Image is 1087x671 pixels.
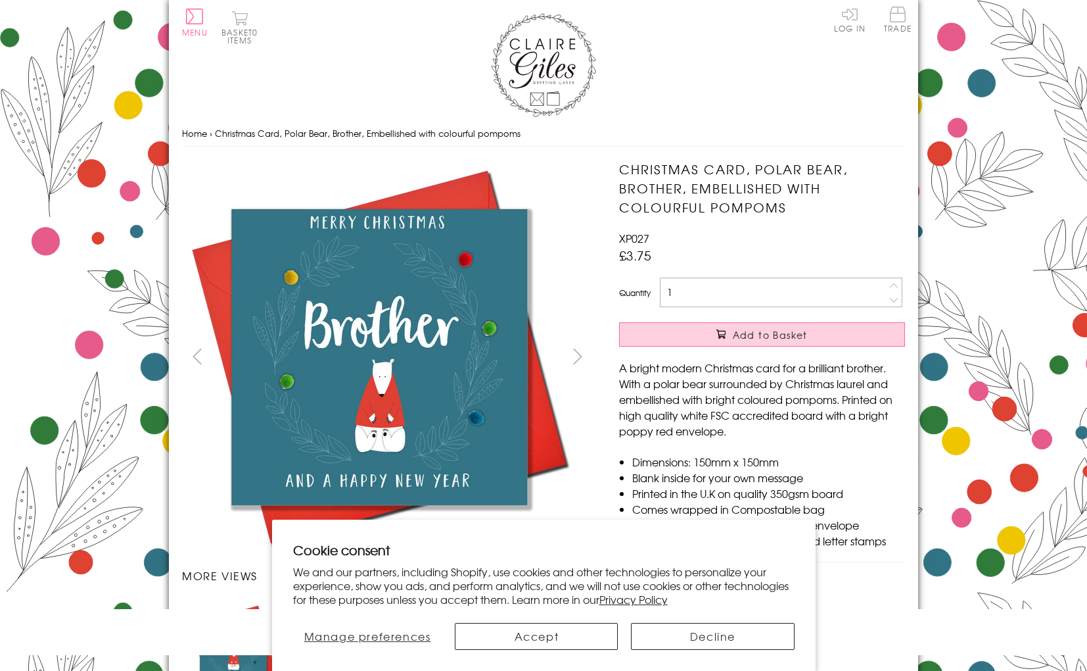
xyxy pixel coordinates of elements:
h2: Cookie consent [293,541,795,559]
button: Menu [182,9,208,36]
label: Quantity [619,287,651,299]
p: We and our partners, including Shopify, use cookies and other technologies to personalize your ex... [293,565,795,606]
img: Claire Giles Greetings Cards [491,13,596,117]
span: 0 items [227,26,258,46]
span: Add to Basket [733,328,808,341]
button: prev [182,341,212,371]
li: With matching sustainable sourced envelope [632,517,905,533]
img: Christmas Card, Polar Bear, Brother, Embellished with colourful pompoms [593,160,987,555]
a: Privacy Policy [599,591,668,607]
a: Log In [834,7,866,32]
li: Blank inside for your own message [632,470,905,485]
h1: Christmas Card, Polar Bear, Brother, Embellished with colourful pompoms [619,160,905,216]
li: Printed in the U.K on quality 350gsm board [632,485,905,501]
span: Christmas Card, Polar Bear, Brother, Embellished with colourful pompoms [215,127,520,139]
span: Trade [884,7,912,32]
button: Decline [631,623,794,650]
button: next [563,341,593,371]
li: Dimensions: 150mm x 150mm [632,454,905,470]
a: Trade [884,7,912,35]
img: Christmas Card, Polar Bear, Brother, Embellished with colourful pompoms [182,160,576,555]
span: Menu [182,26,208,38]
a: Home [182,127,207,139]
h3: More views [182,568,593,584]
li: Comes wrapped in Compostable bag [632,501,905,517]
button: Add to Basket [619,322,905,347]
button: Manage preferences [293,623,442,650]
span: £3.75 [619,246,651,264]
span: XP027 [619,230,649,246]
p: A bright modern Christmas card for a brilliant brother. With a polar bear surrounded by Christmas... [619,360,905,439]
span: Manage preferences [304,628,431,644]
nav: breadcrumbs [182,120,905,147]
button: Basket0 items [221,11,258,44]
button: Accept [455,623,618,650]
span: › [210,127,212,139]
